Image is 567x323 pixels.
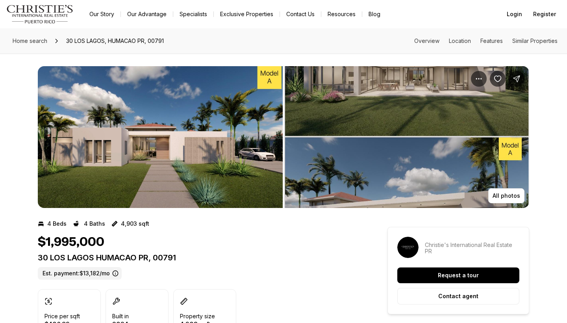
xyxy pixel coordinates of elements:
[425,242,519,254] p: Christie's International Real Estate PR
[6,5,74,24] img: logo
[38,66,529,208] div: Listing Photos
[493,193,520,199] p: All photos
[63,35,167,47] span: 30 LOS LAGOS, HUMACAO PR, 00791
[480,37,503,44] a: Skip to: Features
[512,37,558,44] a: Skip to: Similar Properties
[414,38,558,44] nav: Page section menu
[449,37,471,44] a: Skip to: Location
[414,37,439,44] a: Skip to: Overview
[44,313,80,319] p: Price per sqft
[121,9,173,20] a: Our Advantage
[528,6,561,22] button: Register
[502,6,527,22] button: Login
[38,66,283,208] li: 1 of 4
[38,267,122,280] label: Est. payment: $13,182/mo
[38,253,359,262] p: 30 LOS LAGOS HUMACAO PR, 00791
[73,217,105,230] button: 4 Baths
[38,235,104,250] h1: $1,995,000
[38,66,283,208] button: View image gallery
[180,313,215,319] p: Property size
[13,37,47,44] span: Home search
[509,71,524,87] button: Share Property: 30 LOS LAGOS
[321,9,362,20] a: Resources
[490,71,506,87] button: Save Property: 30 LOS LAGOS
[533,11,556,17] span: Register
[397,288,519,304] button: Contact agent
[112,313,129,319] p: Built in
[214,9,280,20] a: Exclusive Properties
[84,221,105,227] p: 4 Baths
[83,9,120,20] a: Our Story
[507,11,522,17] span: Login
[362,9,387,20] a: Blog
[488,188,524,203] button: All photos
[397,267,519,283] button: Request a tour
[121,221,149,227] p: 4,903 sqft
[9,35,50,47] a: Home search
[471,71,487,87] button: Property options
[284,66,529,208] li: 2 of 4
[280,9,321,20] button: Contact Us
[284,66,529,208] button: View image gallery
[173,9,213,20] a: Specialists
[47,221,67,227] p: 4 Beds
